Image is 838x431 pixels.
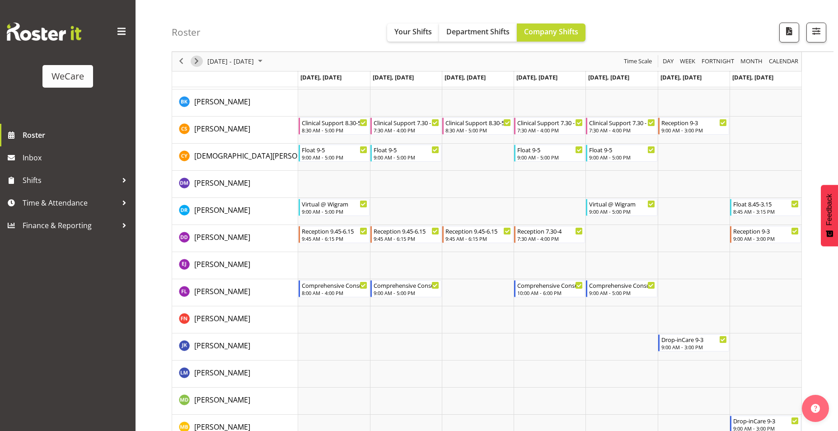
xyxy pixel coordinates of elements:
[623,56,653,67] span: Time Scale
[661,335,727,344] div: Drop-inCare 9-3
[302,145,367,154] div: Float 9-5
[589,154,655,161] div: 9:00 AM - 5:00 PM
[370,145,441,162] div: Christianna Yu"s event - Float 9-5 Begin From Tuesday, October 14, 2025 at 9:00:00 AM GMT+13:00 E...
[194,259,250,269] span: [PERSON_NAME]
[189,52,204,71] div: next period
[172,27,201,37] h4: Roster
[588,73,629,81] span: [DATE], [DATE]
[299,280,370,297] div: Felize Lacson"s event - Comprehensive Consult 8-4 Begin From Monday, October 13, 2025 at 8:00:00 ...
[514,226,585,243] div: Demi Dumitrean"s event - Reception 7.30-4 Begin From Thursday, October 16, 2025 at 7:30:00 AM GMT...
[589,145,655,154] div: Float 9-5
[302,126,367,134] div: 8:30 AM - 5:00 PM
[589,281,655,290] div: Comprehensive Consult 9-5
[517,226,583,235] div: Reception 7.30-4
[172,144,298,171] td: Christianna Yu resource
[517,154,583,161] div: 9:00 AM - 5:00 PM
[302,118,367,127] div: Clinical Support 8.30-5
[661,118,727,127] div: Reception 9-3
[194,150,328,161] a: [DEMOGRAPHIC_DATA][PERSON_NAME]
[299,117,370,135] div: Catherine Stewart"s event - Clinical Support 8.30-5 Begin From Monday, October 13, 2025 at 8:30:0...
[172,388,298,415] td: Marie-Claire Dickson-Bakker resource
[445,226,511,235] div: Reception 9.45-6.15
[300,73,342,81] span: [DATE], [DATE]
[387,23,439,42] button: Your Shifts
[623,56,654,67] button: Time Scale
[821,185,838,246] button: Feedback - Show survey
[194,314,250,323] span: [PERSON_NAME]
[172,306,298,333] td: Firdous Naqvi resource
[194,394,250,405] a: [PERSON_NAME]
[23,196,117,210] span: Time & Attendance
[733,226,799,235] div: Reception 9-3
[194,123,250,134] a: [PERSON_NAME]
[739,56,764,67] button: Timeline Month
[514,280,585,297] div: Felize Lacson"s event - Comprehensive Consult 10-6 Begin From Thursday, October 16, 2025 at 10:00...
[445,235,511,242] div: 9:45 AM - 6:15 PM
[172,361,298,388] td: Lainie Montgomery resource
[194,313,250,324] a: [PERSON_NAME]
[194,151,328,161] span: [DEMOGRAPHIC_DATA][PERSON_NAME]
[679,56,697,67] button: Timeline Week
[172,89,298,117] td: Brian Ko resource
[374,145,439,154] div: Float 9-5
[779,23,799,42] button: Download a PDF of the roster according to the set date range.
[589,289,655,296] div: 9:00 AM - 5:00 PM
[730,226,801,243] div: Demi Dumitrean"s event - Reception 9-3 Begin From Sunday, October 19, 2025 at 9:00:00 AM GMT+13:0...
[733,235,799,242] div: 9:00 AM - 3:00 PM
[172,225,298,252] td: Demi Dumitrean resource
[661,126,727,134] div: 9:00 AM - 3:00 PM
[370,280,441,297] div: Felize Lacson"s event - Comprehensive Consult 9-5 Begin From Tuesday, October 14, 2025 at 9:00:00...
[370,117,441,135] div: Catherine Stewart"s event - Clinical Support 7.30 - 4 Begin From Tuesday, October 14, 2025 at 7:3...
[302,226,367,235] div: Reception 9.45-6.15
[658,334,729,351] div: John Ko"s event - Drop-inCare 9-3 Begin From Saturday, October 18, 2025 at 9:00:00 AM GMT+13:00 E...
[517,118,583,127] div: Clinical Support 7.30 - 4
[733,416,799,425] div: Drop-inCare 9-3
[445,118,511,127] div: Clinical Support 8.30-5
[439,23,517,42] button: Department Shifts
[172,198,298,225] td: Deepti Raturi resource
[172,117,298,144] td: Catherine Stewart resource
[517,145,583,154] div: Float 9-5
[589,208,655,215] div: 9:00 AM - 5:00 PM
[517,281,583,290] div: Comprehensive Consult 10-6
[194,124,250,134] span: [PERSON_NAME]
[514,117,585,135] div: Catherine Stewart"s event - Clinical Support 7.30 - 4 Begin From Thursday, October 16, 2025 at 7:...
[172,252,298,279] td: Ella Jarvis resource
[206,56,255,67] span: [DATE] - [DATE]
[194,341,250,351] span: [PERSON_NAME]
[194,368,250,378] span: [PERSON_NAME]
[374,289,439,296] div: 9:00 AM - 5:00 PM
[394,27,432,37] span: Your Shifts
[194,97,250,107] span: [PERSON_NAME]
[172,171,298,198] td: Deepti Mahajan resource
[374,281,439,290] div: Comprehensive Consult 9-5
[589,126,655,134] div: 7:30 AM - 4:00 PM
[302,281,367,290] div: Comprehensive Consult 8-4
[172,333,298,361] td: John Ko resource
[445,73,486,81] span: [DATE], [DATE]
[175,56,187,67] button: Previous
[589,118,655,127] div: Clinical Support 7.30 - 4
[524,27,578,37] span: Company Shifts
[194,205,250,215] a: [PERSON_NAME]
[194,178,250,188] a: [PERSON_NAME]
[442,117,513,135] div: Catherine Stewart"s event - Clinical Support 8.30-5 Begin From Wednesday, October 15, 2025 at 8:3...
[194,340,250,351] a: [PERSON_NAME]
[661,343,727,351] div: 9:00 AM - 3:00 PM
[23,128,131,142] span: Roster
[374,226,439,235] div: Reception 9.45-6.15
[662,56,674,67] span: Day
[733,208,799,215] div: 8:45 AM - 3:15 PM
[7,23,81,41] img: Rosterit website logo
[516,73,557,81] span: [DATE], [DATE]
[302,199,367,208] div: Virtual @ Wigram
[204,52,268,71] div: October 13 - 19, 2025
[23,219,117,232] span: Finance & Reporting
[740,56,763,67] span: Month
[514,145,585,162] div: Christianna Yu"s event - Float 9-5 Begin From Thursday, October 16, 2025 at 9:00:00 AM GMT+13:00 ...
[517,126,583,134] div: 7:30 AM - 4:00 PM
[302,289,367,296] div: 8:00 AM - 4:00 PM
[191,56,203,67] button: Next
[194,205,250,215] span: [PERSON_NAME]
